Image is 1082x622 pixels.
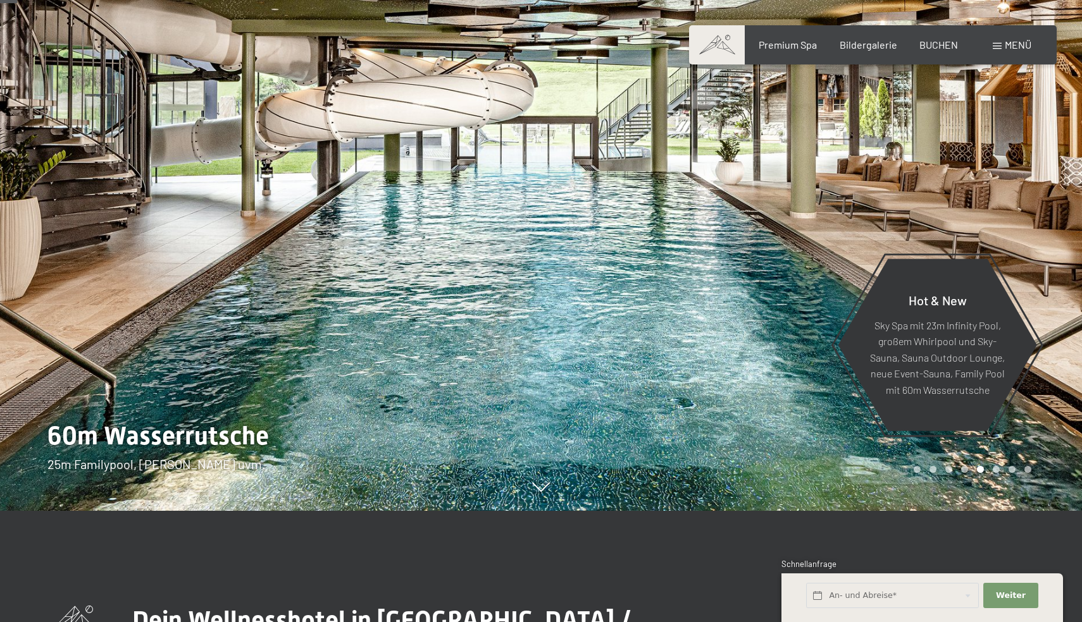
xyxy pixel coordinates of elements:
[759,39,817,51] a: Premium Spa
[1024,466,1031,473] div: Carousel Page 8
[977,466,984,473] div: Carousel Page 5 (Current Slide)
[1005,39,1031,51] span: Menü
[840,39,897,51] a: Bildergalerie
[837,258,1038,432] a: Hot & New Sky Spa mit 23m Infinity Pool, großem Whirlpool und Sky-Sauna, Sauna Outdoor Lounge, ne...
[1009,466,1016,473] div: Carousel Page 7
[914,466,921,473] div: Carousel Page 1
[781,559,836,569] span: Schnellanfrage
[996,590,1026,601] span: Weiter
[909,466,1031,473] div: Carousel Pagination
[945,466,952,473] div: Carousel Page 3
[993,466,1000,473] div: Carousel Page 6
[909,292,967,307] span: Hot & New
[919,39,958,51] a: BUCHEN
[930,466,936,473] div: Carousel Page 2
[961,466,968,473] div: Carousel Page 4
[869,317,1006,398] p: Sky Spa mit 23m Infinity Pool, großem Whirlpool und Sky-Sauna, Sauna Outdoor Lounge, neue Event-S...
[983,583,1038,609] button: Weiter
